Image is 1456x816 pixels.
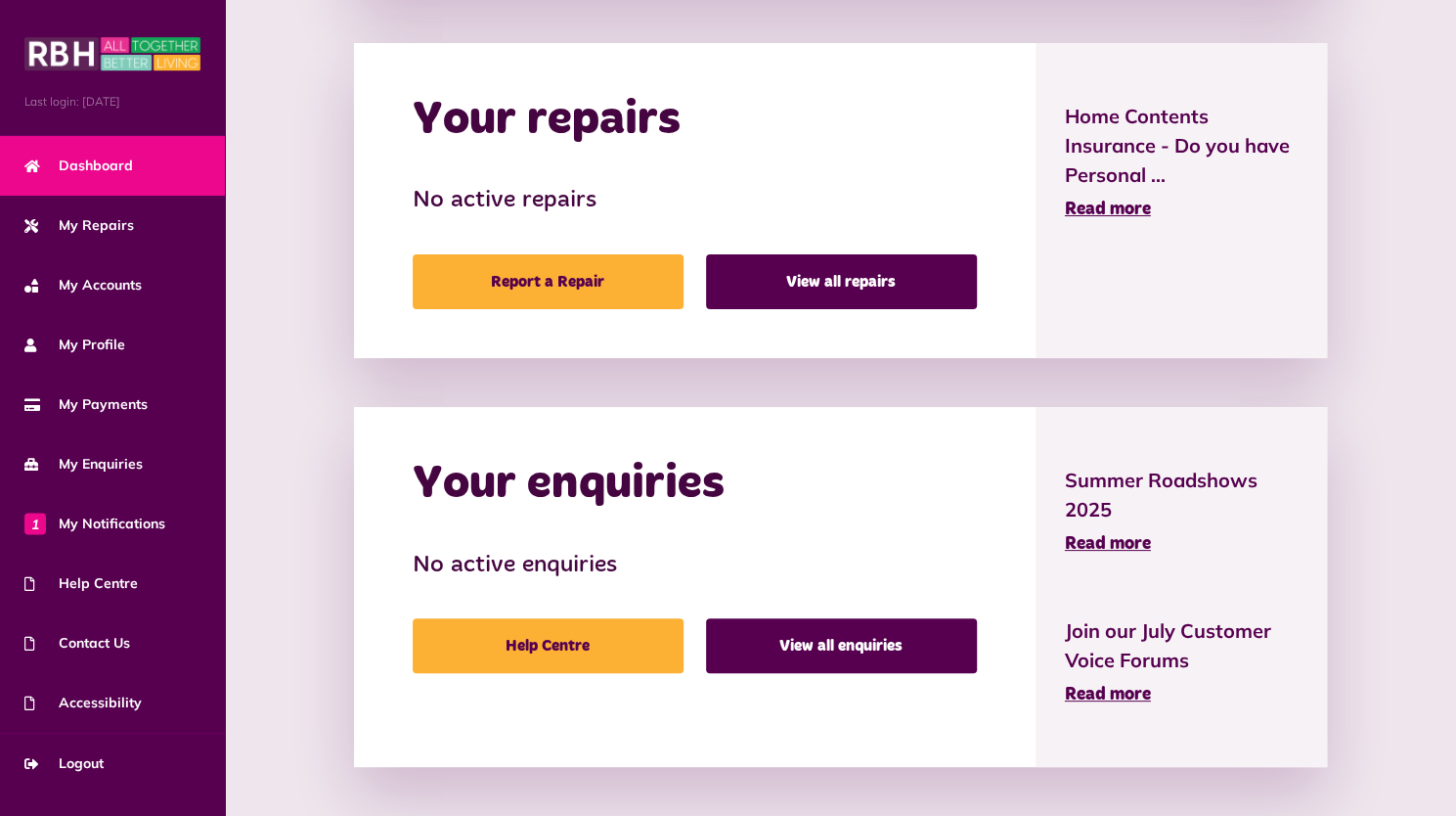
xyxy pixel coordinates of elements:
[1065,466,1299,524] span: Summer Roadshows 2025
[413,92,681,149] h2: Your repairs
[24,93,200,111] span: Last login: [DATE]
[413,187,977,215] h3: No active repairs
[1065,201,1151,218] span: Read more
[24,275,142,295] span: My Accounts
[24,693,142,713] span: Accessibility
[1065,102,1299,190] span: Home Contents Insurance - Do you have Personal ...
[1065,102,1299,223] a: Home Contents Insurance - Do you have Personal ... Read more
[413,456,725,513] h2: Your enquiries
[24,573,138,594] span: Help Centre
[1065,616,1299,675] span: Join our July Customer Voice Forums
[24,513,46,534] span: 1
[706,254,977,309] a: View all repairs
[413,552,977,580] h3: No active enquiries
[1065,535,1151,553] span: Read more
[706,618,977,673] a: View all enquiries
[24,335,125,355] span: My Profile
[24,454,143,475] span: My Enquiries
[24,34,200,73] img: MyRBH
[413,618,684,673] a: Help Centre
[24,215,134,236] span: My Repairs
[1065,686,1151,703] span: Read more
[413,254,684,309] a: Report a Repair
[1065,616,1299,708] a: Join our July Customer Voice Forums Read more
[24,633,130,654] span: Contact Us
[24,156,133,176] span: Dashboard
[24,514,165,534] span: My Notifications
[24,753,104,774] span: Logout
[24,394,148,415] span: My Payments
[1065,466,1299,558] a: Summer Roadshows 2025 Read more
